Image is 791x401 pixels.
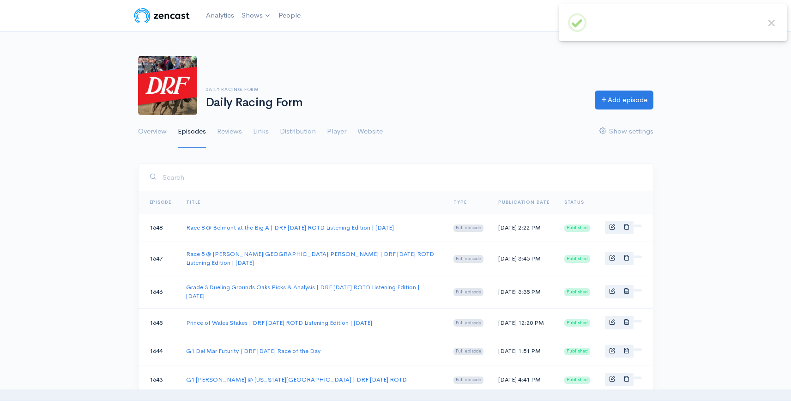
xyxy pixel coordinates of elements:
[605,221,642,234] div: Basic example
[605,252,642,265] div: Basic example
[202,6,238,25] a: Analytics
[238,6,275,26] a: Shows
[253,115,269,148] a: Links
[186,376,407,383] a: G1 [PERSON_NAME] @ [US_STATE][GEOGRAPHIC_DATA] | DRF [DATE] ROTD
[217,115,242,148] a: Reviews
[609,224,615,230] span: Edit episode
[634,320,642,322] a: Share episode
[634,225,642,227] a: Share episode
[453,255,483,262] span: Full episode
[205,87,584,92] h6: Daily Racing Form
[186,319,372,327] a: Prince of Wales Stakes | DRF [DATE] ROTD Listening Edition | [DATE]
[150,199,172,205] a: Episode
[634,255,642,258] a: Share episode
[634,348,642,351] a: Share episode
[564,255,590,262] span: Published
[205,96,584,109] h1: Daily Racing Form
[623,255,629,261] span: Episode transcription
[139,213,179,242] td: 1648
[186,283,420,300] a: Grade 3 Dueling Grounds Oaks Picks & Analysis | DRF [DATE] ROTD Listening Edition | [DATE]
[609,255,615,261] span: Edit episode
[327,115,346,148] a: Player
[453,319,483,327] span: Full episode
[605,345,642,358] div: Basic example
[634,289,642,292] a: Share episode
[609,319,615,325] span: Edit episode
[564,377,590,384] span: Published
[491,213,557,242] td: [DATE] 2:22 PM
[623,224,629,230] span: Episode transcription
[564,288,590,296] span: Published
[623,347,629,353] span: Episode transcription
[139,337,179,365] td: 1644
[564,225,590,232] span: Published
[491,275,557,308] td: [DATE] 3:35 PM
[491,337,557,365] td: [DATE] 1:51 PM
[453,225,483,232] span: Full episode
[162,168,642,187] input: Search
[564,348,590,355] span: Published
[357,115,383,148] a: Website
[609,347,615,353] span: Edit episode
[605,285,642,298] div: Basic example
[609,288,615,294] span: Edit episode
[623,288,629,294] span: Episode transcription
[634,377,642,379] a: Share episode
[453,288,483,296] span: Full episode
[186,250,434,267] a: Race 5 @ [PERSON_NAME][GEOGRAPHIC_DATA][PERSON_NAME] | DRF [DATE] ROTD Listening Edition | [DATE]
[139,308,179,337] td: 1645
[453,348,483,355] span: Full episode
[138,115,167,148] a: Overview
[766,17,778,29] button: Close this dialog
[275,6,304,25] a: People
[186,199,200,205] a: Title
[605,316,642,329] div: Basic example
[564,199,584,205] span: Status
[609,376,615,382] span: Edit episode
[491,365,557,394] td: [DATE] 4:41 PM
[623,376,629,382] span: Episode transcription
[498,199,549,205] a: Publication date
[599,115,653,148] a: Show settings
[133,6,191,25] img: ZenCast Logo
[564,319,590,327] span: Published
[623,319,629,325] span: Episode transcription
[453,377,483,384] span: Full episode
[280,115,316,148] a: Distribution
[491,308,557,337] td: [DATE] 12:20 PM
[186,224,394,231] a: Race 8 @ Belmont at the Big A | DRF [DATE] ROTD Listening Edition | [DATE]
[605,373,642,386] div: Basic example
[186,347,320,355] a: G1 Del Mar Futurity | DRF [DATE] Race of the Day
[178,115,206,148] a: Episodes
[595,91,653,109] a: Add episode
[139,242,179,275] td: 1647
[491,242,557,275] td: [DATE] 3:45 PM
[139,275,179,308] td: 1646
[139,365,179,394] td: 1643
[453,199,466,205] a: Type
